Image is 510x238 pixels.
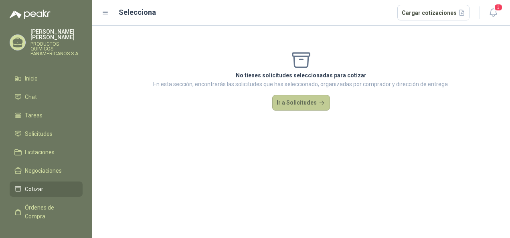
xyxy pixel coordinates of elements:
span: Cotizar [25,185,43,194]
span: Tareas [25,111,42,120]
a: Inicio [10,71,83,86]
p: En esta sección, encontrarás las solicitudes que has seleccionado, organizadas por comprador y di... [153,80,449,89]
span: Órdenes de Compra [25,203,75,221]
a: Órdenes de Compra [10,200,83,224]
button: Ir a Solicitudes [272,95,330,111]
p: PRODUCTOS QUIMICOS PANAMERICANOS S A [30,42,83,56]
a: Negociaciones [10,163,83,178]
span: Inicio [25,74,38,83]
button: 3 [486,6,500,20]
span: Solicitudes [25,129,53,138]
img: Logo peakr [10,10,51,19]
p: No tienes solicitudes seleccionadas para cotizar [153,71,449,80]
button: Cargar cotizaciones [397,5,470,21]
span: 3 [494,4,503,11]
a: Tareas [10,108,83,123]
span: Negociaciones [25,166,62,175]
a: Solicitudes [10,126,83,141]
p: [PERSON_NAME] [PERSON_NAME] [30,29,83,40]
h2: Selecciona [119,7,156,18]
a: Chat [10,89,83,105]
span: Licitaciones [25,148,55,157]
a: Licitaciones [10,145,83,160]
span: Chat [25,93,37,101]
a: Cotizar [10,182,83,197]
